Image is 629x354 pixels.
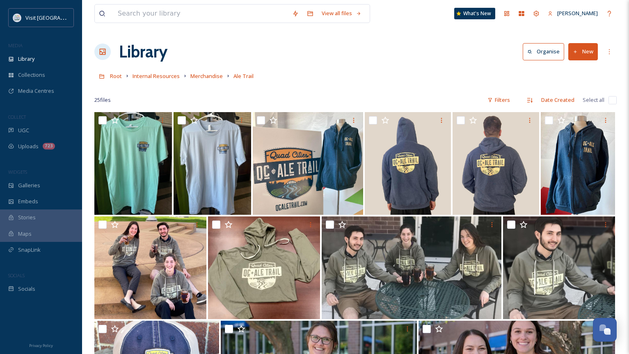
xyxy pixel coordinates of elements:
a: Internal Resources [133,71,180,81]
span: Library [18,55,34,63]
span: Ale Trail [233,72,254,80]
span: [PERSON_NAME] [557,9,598,17]
img: AleTrailSweatshirt_2.jpg [208,216,320,319]
div: Filters [483,92,514,108]
img: QCCVB_VISIT_vert_logo_4c_tagline_122019.svg [13,14,21,22]
img: Blue Ale Trail.jpg [174,112,251,215]
img: QC Ale Trail hoodie down (back).jpg [453,112,539,215]
a: Root [110,71,122,81]
img: AleTrailSweatshirt_Group.jpg [322,216,502,319]
span: Media Centres [18,87,54,95]
span: WIDGETS [8,169,27,175]
img: QC Ale Trail hoodie (front).jpg [541,112,615,215]
img: AleTrailSweatshirt_Group2.jpg [94,216,206,319]
span: Embeds [18,198,38,205]
a: Organise [523,43,568,60]
span: Galleries [18,182,40,189]
button: Open Chat [593,318,617,342]
span: Stories [18,214,36,221]
a: Ale Trail [233,71,254,81]
span: Collections [18,71,45,79]
span: Visit [GEOGRAPHIC_DATA] [25,14,89,21]
img: AleTrailSweatshirt_Single.jpg [503,216,615,319]
a: Library [119,39,167,64]
span: Internal Resources [133,72,180,80]
button: New [568,43,598,60]
span: Uploads [18,143,39,150]
span: UGC [18,126,29,134]
input: Search your library [114,5,288,23]
span: Socials [18,285,35,293]
span: COLLECT [8,114,26,120]
img: QC Ale Trail hoodie up (back).jpg [365,112,451,215]
span: Privacy Policy [29,343,53,348]
span: Root [110,72,122,80]
span: Select all [583,96,604,104]
span: SOCIALS [8,272,25,278]
div: Date Created [537,92,579,108]
a: Merchandise [190,71,223,81]
a: Privacy Policy [29,340,53,350]
div: 723 [43,143,55,149]
span: 25 file s [94,96,111,104]
span: SnapLink [18,246,41,254]
a: What's New [454,8,495,19]
img: QC Ale Trail hoodie with sign (front).jpg [253,112,363,215]
a: [PERSON_NAME] [544,5,602,21]
a: View all files [318,5,366,21]
button: Organise [523,43,564,60]
span: Maps [18,230,32,238]
img: Green Ale Trail.jpg [94,112,172,215]
span: Merchandise [190,72,223,80]
span: MEDIA [8,42,23,48]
